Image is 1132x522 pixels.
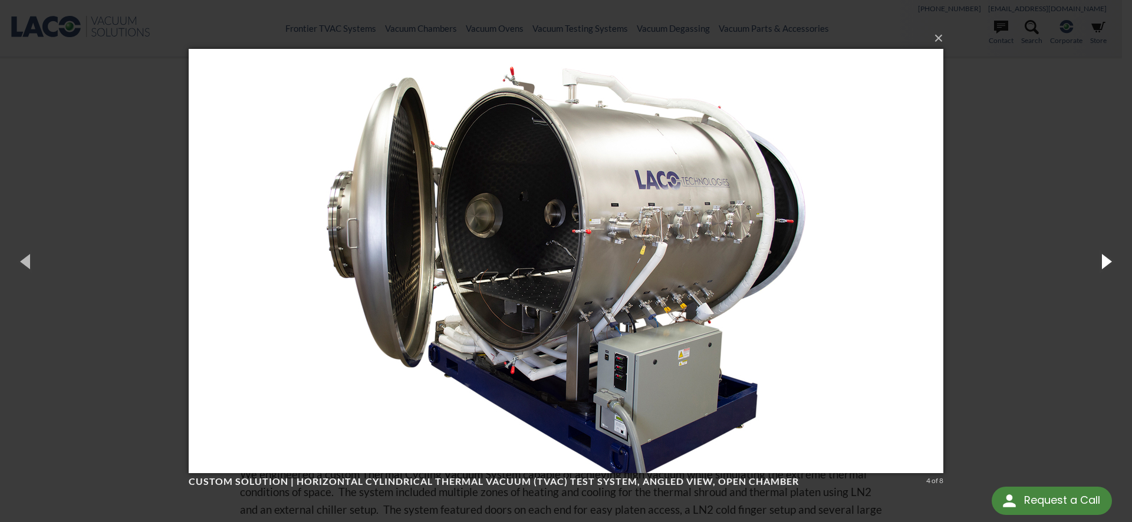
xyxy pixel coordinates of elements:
img: Custom Solution | Horizontal Cylindrical Thermal Vacuum (TVAC) Test System, angled view, open cha... [189,25,943,497]
button: × [192,25,947,51]
div: Request a Call [992,487,1112,515]
div: 4 of 8 [926,475,943,486]
h4: Custom Solution | Horizontal Cylindrical Thermal Vacuum (TVAC) Test System, angled view, open cha... [189,475,922,488]
img: round button [1000,491,1019,510]
button: Next (Right arrow key) [1079,229,1132,293]
div: Request a Call [1024,487,1100,514]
